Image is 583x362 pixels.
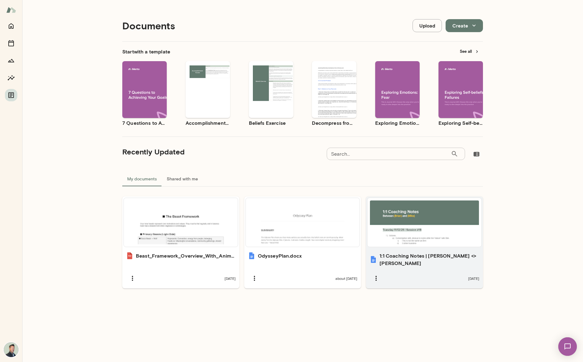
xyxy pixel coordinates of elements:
h5: Recently Updated [122,147,185,157]
h6: OdysseyPlan.docx [258,252,302,259]
h6: Exploring Emotions: Fear [375,119,420,127]
h6: 7 Questions to Achieving Your Goals [122,119,167,127]
h6: Start with a template [122,48,170,55]
button: Growth Plan [5,54,17,67]
h6: Accomplishment Tracker [186,119,230,127]
h4: Documents [122,20,175,32]
button: Upload [413,19,442,32]
button: Shared with me [162,171,203,186]
button: Create [446,19,483,32]
img: Mento [6,4,16,16]
div: documents tabs [122,171,483,186]
button: Home [5,20,17,32]
span: [DATE] [224,276,236,281]
button: See all [456,47,483,56]
img: OdysseyPlan.docx [248,252,255,259]
h6: Beast_Framework_Overview_With_Animals.pdf [136,252,236,259]
h6: Beliefs Exercise [249,119,293,127]
img: 1:1 Coaching Notes | Brian <> Mike [370,256,377,263]
button: Sessions [5,37,17,49]
img: Beast_Framework_Overview_With_Animals.pdf [126,252,133,259]
h6: Decompress from a Job [312,119,356,127]
h6: 1:1 Coaching Notes | [PERSON_NAME] <> [PERSON_NAME] [380,252,479,267]
span: about [DATE] [335,276,357,281]
button: My documents [122,171,162,186]
h6: Exploring Self-beliefs: Failures [438,119,483,127]
span: [DATE] [468,276,479,281]
button: Insights [5,72,17,84]
button: Documents [5,89,17,101]
img: Brian Lawrence [4,342,19,357]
